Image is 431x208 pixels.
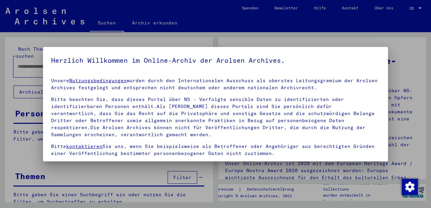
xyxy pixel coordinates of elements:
a: kontaktieren [66,143,102,149]
p: Unsere wurden durch den Internationalen Ausschuss als oberstes Leitungsgremium der Arolsen Archiv... [51,77,380,91]
img: Zustimmung ändern [402,179,418,195]
p: Bitte Sie uns, wenn Sie beispielsweise als Betroffener oder Angehöriger aus berechtigten Gründen ... [51,143,380,157]
h5: Herzlich Willkommen im Online-Archiv der Arolsen Archives. [51,55,380,66]
p: Bitte beachten Sie, dass dieses Portal über NS - Verfolgte sensible Daten zu identifizierten oder... [51,96,380,138]
a: Nutzungsbedingungen [69,77,127,84]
